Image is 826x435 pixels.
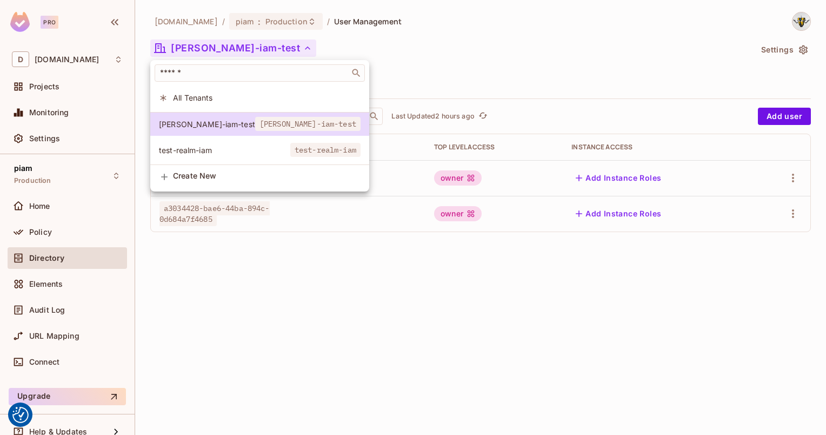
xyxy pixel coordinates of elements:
div: Show only users with a role in this tenant: test-realm-iam [150,139,369,162]
span: All Tenants [173,93,361,103]
span: Create New [173,172,361,180]
span: test-realm-iam [290,143,361,157]
span: [PERSON_NAME]-iam-test [255,117,361,131]
span: test-realm-iam [159,145,290,155]
div: Show only users with a role in this tenant: adrian-iam-test [150,113,369,136]
span: [PERSON_NAME]-iam-test [159,119,255,129]
button: Consent Preferences [12,407,29,423]
img: Revisit consent button [12,407,29,423]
